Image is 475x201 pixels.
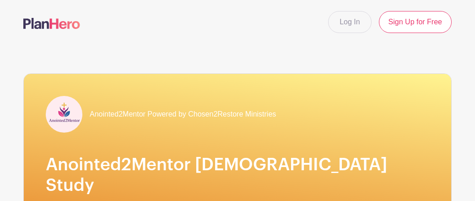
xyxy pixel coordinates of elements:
[46,155,429,196] h1: Anointed2Mentor [DEMOGRAPHIC_DATA] Study
[23,18,80,29] img: logo-507f7623f17ff9eddc593b1ce0a138ce2505c220e1c5a4e2b4648c50719b7d32.svg
[328,11,371,33] a: Log In
[379,11,452,33] a: Sign Up for Free
[90,109,276,120] span: Anointed2Mentor Powered by Chosen2Restore Ministries
[46,96,82,133] img: file_00000000866461f4a6ce586c1d6b3f11.png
